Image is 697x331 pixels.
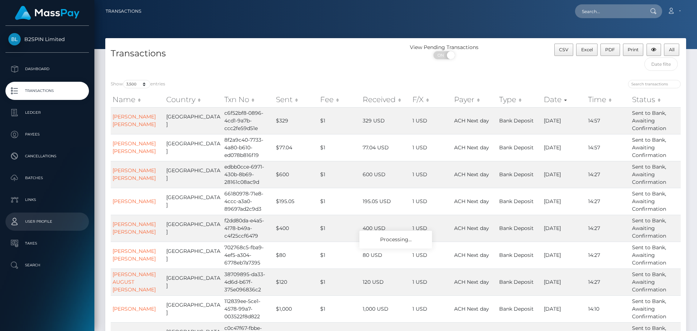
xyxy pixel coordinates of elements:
td: [DATE] [542,215,586,242]
td: [DATE] [542,269,586,295]
td: Bank Deposit [497,242,542,269]
p: Transactions [8,85,86,96]
td: Bank Deposit [497,269,542,295]
input: Search... [575,4,643,18]
td: $1 [318,161,361,188]
td: $77.04 [274,134,318,161]
td: Sent to Bank, Awaiting Confirmation [630,269,681,295]
td: 14:27 [586,161,631,188]
td: [GEOGRAPHIC_DATA] [164,215,223,242]
td: 8f2a9c40-7733-4a80-b610-ed078b816f19 [223,134,274,161]
th: Status: activate to sort column ascending [630,92,681,107]
td: 66180978-71e8-4ccc-a3a0-89697ad2c9d3 [223,188,274,215]
p: Taxes [8,238,86,249]
span: Excel [581,47,593,52]
td: Sent to Bank, Awaiting Confirmation [630,161,681,188]
div: Processing... [359,231,432,249]
td: Bank Deposit [497,107,542,134]
td: 329 USD [361,107,411,134]
button: Excel [576,44,598,56]
span: All [669,47,674,52]
td: 1,000 USD [361,295,411,322]
p: Ledger [8,107,86,118]
td: [GEOGRAPHIC_DATA] [164,188,223,215]
th: Sent: activate to sort column ascending [274,92,318,107]
button: All [664,44,679,56]
td: $1 [318,215,361,242]
th: Payer: activate to sort column ascending [452,92,497,107]
td: 1 USD [411,107,452,134]
td: Sent to Bank, Awaiting Confirmation [630,107,681,134]
td: 14:27 [586,269,631,295]
td: Sent to Bank, Awaiting Confirmation [630,134,681,161]
a: Taxes [5,234,89,253]
td: 14:27 [586,215,631,242]
a: [PERSON_NAME] [113,198,156,205]
td: [GEOGRAPHIC_DATA] [164,161,223,188]
a: Links [5,191,89,209]
td: 1 USD [411,242,452,269]
p: Links [8,194,86,205]
th: Time: activate to sort column ascending [586,92,631,107]
td: 14:10 [586,295,631,322]
td: 1 USD [411,215,452,242]
td: $1 [318,107,361,134]
span: PDF [605,47,615,52]
a: Ledger [5,104,89,122]
td: 77.04 USD [361,134,411,161]
td: 14:57 [586,134,631,161]
th: Name: activate to sort column ascending [111,92,164,107]
td: 14:27 [586,242,631,269]
td: $400 [274,215,318,242]
td: Bank Deposit [497,134,542,161]
span: ACH Next day [454,144,489,151]
button: CSV [554,44,574,56]
td: [DATE] [542,107,586,134]
a: Transactions [5,82,89,100]
td: $329 [274,107,318,134]
td: 80 USD [361,242,411,269]
p: Batches [8,173,86,183]
td: [DATE] [542,188,586,215]
td: [DATE] [542,161,586,188]
td: $1 [318,134,361,161]
td: Sent to Bank, Awaiting Confirmation [630,188,681,215]
label: Show entries [111,80,165,88]
span: ACH Next day [454,225,489,231]
td: 38709895-da33-4d6d-b67f-375e096836c2 [223,269,274,295]
td: Bank Deposit [497,188,542,215]
a: Cancellations [5,147,89,165]
a: Batches [5,169,89,187]
img: B2SPIN Limited [8,33,21,45]
img: MassPay Logo [15,6,80,20]
span: CSV [559,47,568,52]
span: B2SPIN Limited [5,36,89,43]
a: Dashboard [5,60,89,78]
a: Search [5,256,89,274]
input: Date filter [644,57,678,71]
span: ACH Next day [454,117,489,124]
td: 1 USD [411,161,452,188]
span: ACH Next day [454,171,489,178]
td: [DATE] [542,134,586,161]
select: Showentries [123,80,150,88]
td: [GEOGRAPHIC_DATA] [164,107,223,134]
td: $600 [274,161,318,188]
td: [GEOGRAPHIC_DATA] [164,269,223,295]
td: $80 [274,242,318,269]
td: Bank Deposit [497,215,542,242]
td: [GEOGRAPHIC_DATA] [164,295,223,322]
td: 14:57 [586,107,631,134]
a: [PERSON_NAME] [PERSON_NAME] [113,221,156,235]
p: User Profile [8,216,86,227]
td: [GEOGRAPHIC_DATA] [164,134,223,161]
td: [GEOGRAPHIC_DATA] [164,242,223,269]
button: PDF [600,44,620,56]
h4: Transactions [111,47,390,60]
td: f2dd80da-e4a5-4178-b49a-c4f25ccf6479 [223,215,274,242]
td: Sent to Bank, Awaiting Confirmation [630,295,681,322]
td: $195.05 [274,188,318,215]
span: ACH Next day [454,252,489,258]
p: Payees [8,129,86,140]
td: $1 [318,295,361,322]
